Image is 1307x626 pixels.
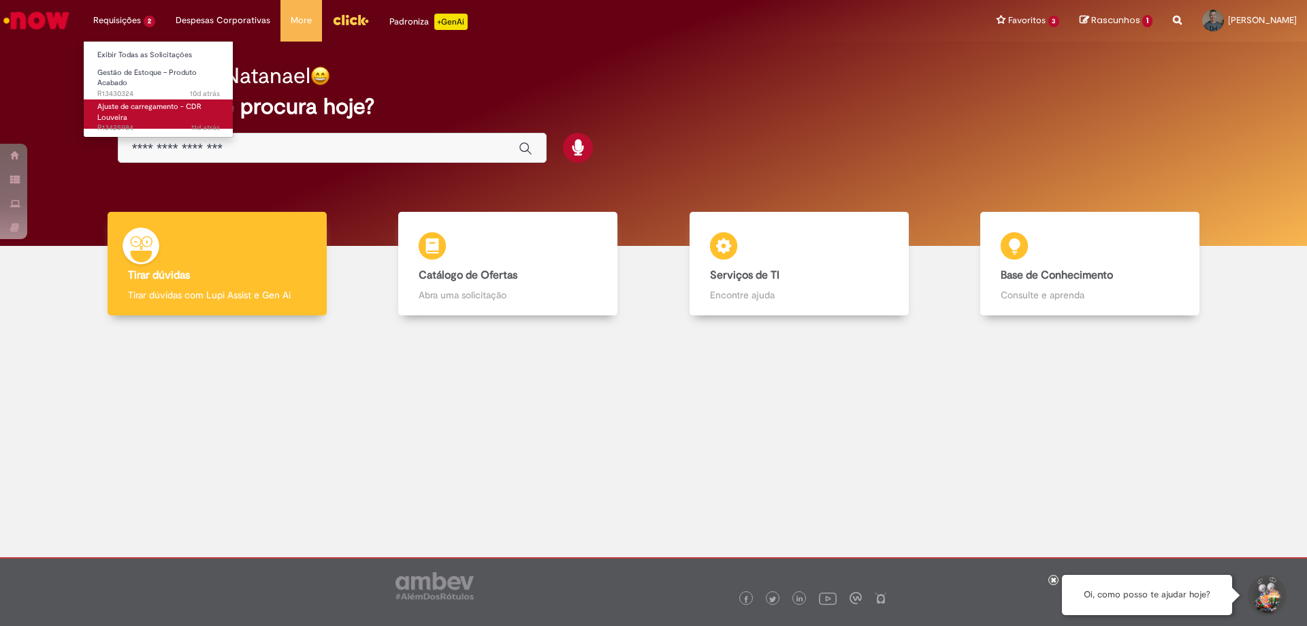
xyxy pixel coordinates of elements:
[875,592,887,604] img: logo_footer_naosei.png
[97,89,220,99] span: R13430324
[128,268,190,282] b: Tirar dúvidas
[128,288,306,302] p: Tirar dúvidas com Lupi Assist e Gen Ai
[144,16,155,27] span: 2
[743,596,749,603] img: logo_footer_facebook.png
[945,212,1236,316] a: Base de Conhecimento Consulte e aprenda
[710,268,779,282] b: Serviços de TI
[176,14,270,27] span: Despesas Corporativas
[710,288,888,302] p: Encontre ajuda
[83,41,233,138] ul: Requisições
[1008,14,1046,27] span: Favoritos
[97,101,201,123] span: Ajuste de carregamento - CDR Louveira
[1228,14,1297,26] span: [PERSON_NAME]
[97,67,197,89] span: Gestão de Estoque – Produto Acabado
[1080,14,1152,27] a: Rascunhos
[653,212,945,316] a: Serviços de TI Encontre ajuda
[389,14,468,30] div: Padroniza
[819,589,837,607] img: logo_footer_youtube.png
[71,212,363,316] a: Tirar dúvidas Tirar dúvidas com Lupi Assist e Gen Ai
[118,95,1190,119] h2: O que você procura hoje?
[419,288,597,302] p: Abra uma solicitação
[1001,268,1113,282] b: Base de Conhecimento
[310,66,330,86] img: happy-face.png
[93,14,141,27] span: Requisições
[332,10,369,30] img: click_logo_yellow_360x200.png
[1062,575,1232,615] div: Oi, como posso te ajudar hoje?
[363,212,654,316] a: Catálogo de Ofertas Abra uma solicitação
[291,14,312,27] span: More
[769,596,776,603] img: logo_footer_twitter.png
[84,48,233,63] a: Exibir Todas as Solicitações
[1,7,71,34] img: ServiceNow
[1091,14,1140,27] span: Rascunhos
[1048,16,1060,27] span: 3
[190,89,220,99] time: 19/08/2025 18:10:05
[84,99,233,129] a: Aberto R13425984 : Ajuste de carregamento - CDR Louveira
[434,14,468,30] p: +GenAi
[84,65,233,95] a: Aberto R13430324 : Gestão de Estoque – Produto Acabado
[1001,288,1179,302] p: Consulte e aprenda
[190,89,220,99] span: 10d atrás
[97,123,220,134] span: R13425984
[796,595,803,604] img: logo_footer_linkedin.png
[1246,575,1287,616] button: Iniciar Conversa de Suporte
[1142,15,1152,27] span: 1
[191,123,220,133] span: 11d atrás
[419,268,517,282] b: Catálogo de Ofertas
[850,592,862,604] img: logo_footer_workplace.png
[396,572,474,599] img: logo_footer_ambev_rotulo_gray.png
[191,123,220,133] time: 18/08/2025 16:58:42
